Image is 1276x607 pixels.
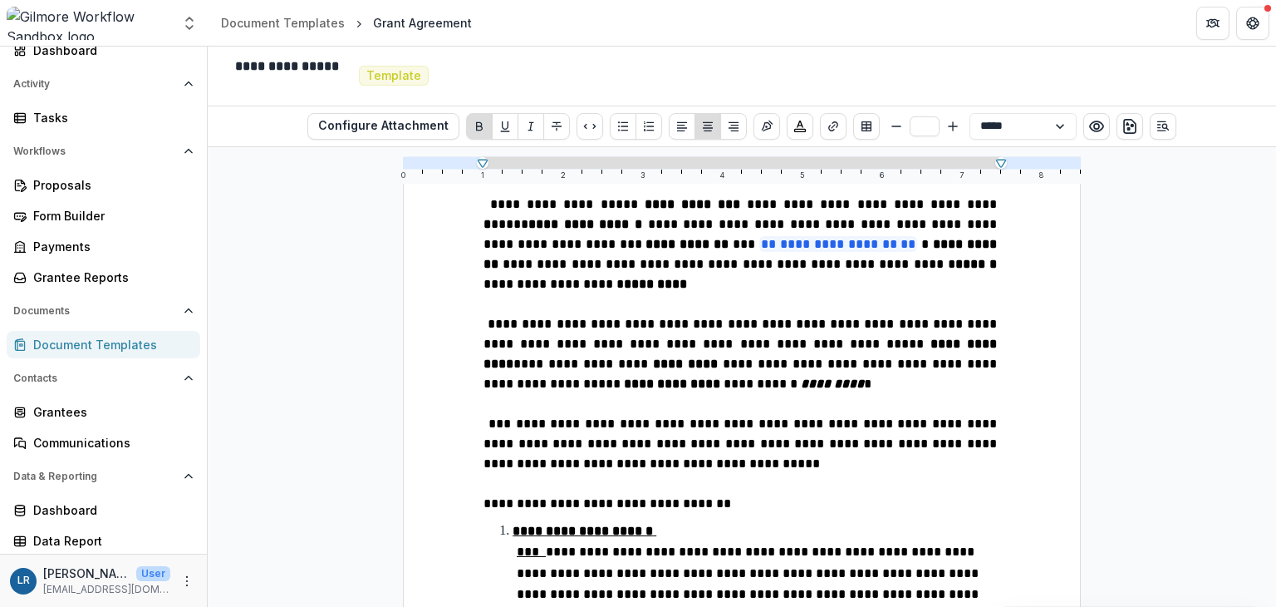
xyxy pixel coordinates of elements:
button: More [177,571,197,591]
div: Communications [33,434,187,452]
div: Tasks [33,109,187,126]
button: Open entity switcher [178,7,201,40]
a: Dashboard [7,37,200,64]
button: Open Workflows [7,138,200,165]
button: Get Help [1236,7,1269,40]
span: Data & Reporting [13,471,177,482]
button: Preview preview-doc.pdf [1083,113,1110,140]
div: Grantee Reports [33,269,187,286]
p: [PERSON_NAME] [43,565,130,582]
div: Dashboard [33,42,187,59]
button: Strike [543,113,570,140]
div: Document Templates [33,336,187,353]
p: [EMAIL_ADDRESS][DOMAIN_NAME] [43,582,170,597]
div: Form Builder [33,207,187,225]
a: Tasks [7,104,200,131]
button: Bigger [943,116,963,136]
p: User [136,566,170,581]
a: Grantee Reports [7,264,200,291]
div: Data Report [33,532,187,550]
button: Partners [1196,7,1229,40]
a: Dashboard [7,496,200,524]
span: Contacts [13,373,177,384]
button: Bullet List [610,113,636,140]
div: Grant Agreement [373,14,472,32]
div: Proposals [33,176,187,194]
button: Open Activity [7,71,200,97]
nav: breadcrumb [214,11,478,35]
div: Document Templates [221,14,345,32]
div: Grantees [33,403,187,421]
button: Open Documents [7,298,200,324]
button: Create link [820,113,847,140]
span: Documents [13,305,177,317]
button: Ordered List [636,113,662,140]
button: Italicize [518,113,544,140]
div: Lindsay Rodriguez [17,575,30,586]
button: Align Left [669,113,695,140]
button: Align Right [720,113,747,140]
a: Document Templates [214,11,351,35]
button: Underline [492,113,518,140]
button: Open Contacts [7,365,200,392]
button: Configure Attachment [307,113,459,140]
a: Communications [7,429,200,456]
a: Proposals [7,171,200,199]
span: Activity [13,78,177,90]
a: Payments [7,233,200,260]
button: Insert Table [853,113,880,140]
button: Align Center [694,113,721,140]
img: Gilmore Workflow Sandbox logo [7,7,171,40]
div: Dashboard [33,501,187,519]
button: Bold [466,113,493,140]
span: Workflows [13,146,177,157]
button: download-word [1116,113,1143,140]
a: Document Templates [7,331,200,358]
button: Insert Signature [753,113,780,140]
a: Form Builder [7,202,200,229]
a: Data Report [7,527,200,555]
button: Choose font color [787,113,813,140]
div: Payments [33,238,187,255]
a: Grantees [7,398,200,426]
button: Open Data & Reporting [7,463,200,490]
button: Smaller [886,116,906,136]
button: Code [577,113,603,140]
button: Open Editor Sidebar [1150,113,1176,140]
span: Template [366,69,421,83]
